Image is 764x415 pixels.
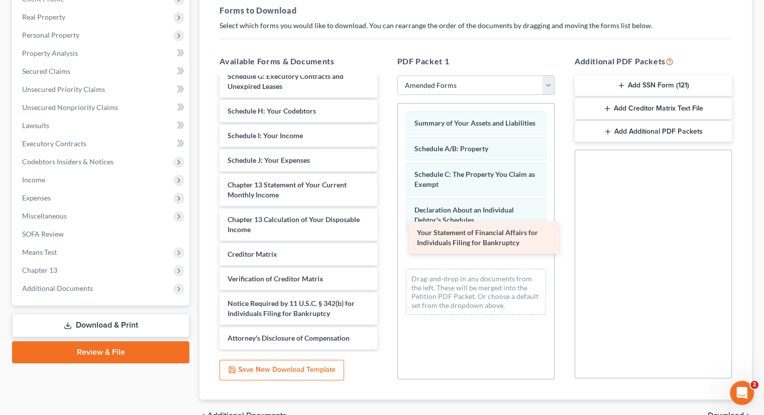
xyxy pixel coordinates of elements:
[397,55,555,67] h5: PDF Packet 1
[730,381,754,405] iframe: Intercom live chat
[22,139,86,148] span: Executory Contracts
[14,117,189,135] a: Lawsuits
[22,193,51,202] span: Expenses
[220,360,344,381] button: Save New Download Template
[22,85,105,93] span: Unsecured Priority Claims
[14,98,189,117] a: Unsecured Nonpriority Claims
[228,107,316,115] span: Schedule H: Your Codebtors
[220,55,377,67] h5: Available Forms & Documents
[228,299,355,318] span: Notice Required by 11 U.S.C. § 342(b) for Individuals Filing for Bankruptcy
[22,248,57,256] span: Means Test
[575,98,732,119] button: Add Creditor Matrix Text File
[22,212,67,220] span: Miscellaneous
[228,72,344,90] span: Schedule G: Executory Contracts and Unexpired Leases
[22,157,114,166] span: Codebtors Insiders & Notices
[22,31,79,39] span: Personal Property
[22,49,78,57] span: Property Analysis
[406,269,546,315] div: Drag-and-drop in any documents from the left. These will be merged into the Petition PDF Packet. ...
[750,381,758,389] span: 2
[22,284,93,292] span: Additional Documents
[220,21,732,31] p: Select which forms you would like to download. You can rearrange the order of the documents by dr...
[14,44,189,62] a: Property Analysis
[12,341,189,363] a: Review & File
[414,205,514,224] span: Declaration About an Individual Debtor's Schedules
[228,156,310,164] span: Schedule J: Your Expenses
[22,266,57,274] span: Chapter 13
[12,314,189,337] a: Download & Print
[14,62,189,80] a: Secured Claims
[14,80,189,98] a: Unsecured Priority Claims
[414,144,488,153] span: Schedule A/B: Property
[414,170,535,188] span: Schedule C: The Property You Claim as Exempt
[575,121,732,142] button: Add Additional PDF Packets
[228,215,360,234] span: Chapter 13 Calculation of Your Disposable Income
[228,180,347,199] span: Chapter 13 Statement of Your Current Monthly Income
[22,175,45,184] span: Income
[22,13,65,21] span: Real Property
[228,131,303,140] span: Schedule I: Your Income
[14,135,189,153] a: Executory Contracts
[14,225,189,243] a: SOFA Review
[22,103,118,112] span: Unsecured Nonpriority Claims
[220,5,732,17] h5: Forms to Download
[575,55,732,67] h5: Additional PDF Packets
[414,119,535,127] span: Summary of Your Assets and Liabilities
[575,75,732,96] button: Add SSN Form (121)
[228,334,350,342] span: Attorney's Disclosure of Compensation
[228,274,323,283] span: Verification of Creditor Matrix
[417,228,538,247] span: Your Statement of Financial Affairs for Individuals Filing for Bankruptcy
[22,67,70,75] span: Secured Claims
[22,230,64,238] span: SOFA Review
[22,121,49,130] span: Lawsuits
[228,250,277,258] span: Creditor Matrix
